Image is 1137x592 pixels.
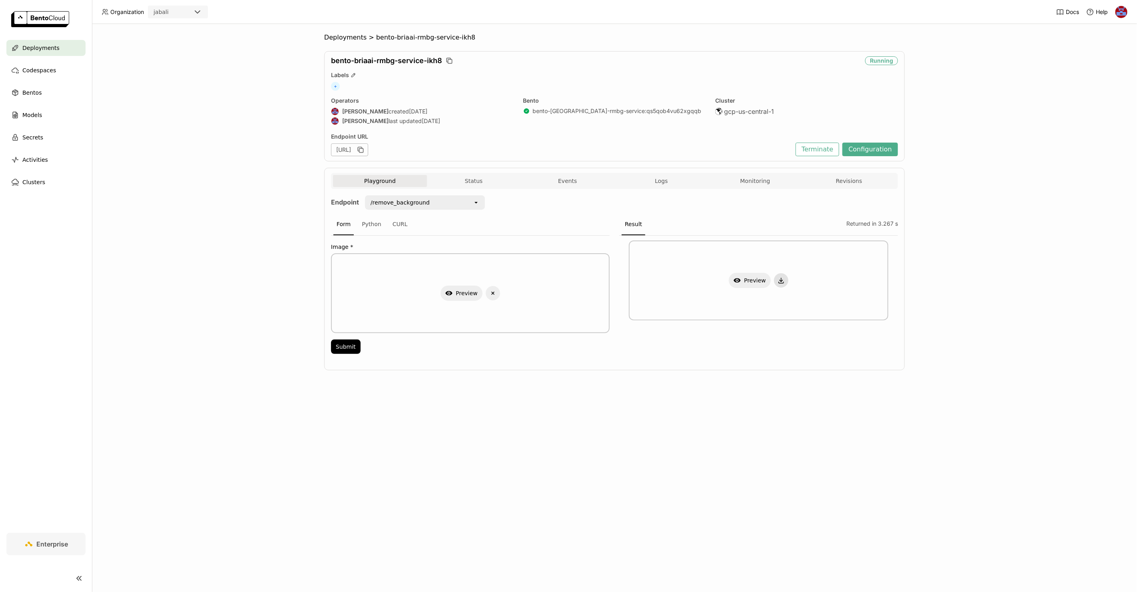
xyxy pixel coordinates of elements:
[6,85,86,101] a: Bentos
[331,143,368,156] div: [URL]
[22,133,43,142] span: Secrets
[331,133,792,140] div: Endpoint URL
[796,143,839,156] button: Terminate
[409,108,427,115] span: [DATE]
[170,8,170,16] input: Selected jabali.
[6,129,86,145] a: Secrets
[22,155,48,165] span: Activities
[333,175,427,187] button: Playground
[473,199,479,206] svg: open
[331,107,514,115] div: created
[842,143,898,156] button: Configuration
[729,273,771,288] button: Preview
[331,56,442,65] span: bento-briaai-rmbg-service-ikh8
[331,244,610,250] label: Image *
[445,290,453,297] svg: Show
[331,82,340,91] span: +
[331,72,898,79] div: Labels
[367,34,376,42] span: >
[734,277,741,284] svg: Show
[331,198,359,206] strong: Endpoint
[489,290,497,297] svg: Delete
[622,214,645,235] div: Result
[1066,8,1079,16] span: Docs
[715,97,898,104] div: Cluster
[331,117,339,125] img: Jhonatan Oliveira
[1056,8,1079,16] a: Docs
[1086,8,1108,16] div: Help
[331,340,361,354] button: Submit
[708,175,802,187] button: Monitoring
[843,214,898,235] div: Returned in 3.267 s
[1115,6,1127,18] img: Jhonatan Oliveira
[22,66,56,75] span: Codespaces
[154,8,169,16] div: jabali
[333,214,354,235] div: Form
[724,107,774,115] span: gcp-us-central-1
[427,175,521,187] button: Status
[22,43,60,53] span: Deployments
[422,117,440,125] span: [DATE]
[22,177,45,187] span: Clusters
[324,34,367,42] span: Deployments
[655,177,668,185] span: Logs
[865,56,898,65] div: Running
[533,107,702,115] a: bento-[GEOGRAPHIC_DATA]-rmbg-service:qs5qob4vu62xgqqb
[521,175,614,187] button: Events
[441,286,483,301] button: Preview
[342,117,389,125] strong: [PERSON_NAME]
[376,34,475,42] span: bento-briaai-rmbg-service-ikh8
[342,108,389,115] strong: [PERSON_NAME]
[523,97,706,104] div: Bento
[6,62,86,78] a: Codespaces
[431,199,431,207] input: Selected /remove_background.
[6,174,86,190] a: Clusters
[331,108,339,115] img: Jhonatan Oliveira
[331,97,514,104] div: Operators
[6,107,86,123] a: Models
[331,117,514,125] div: last updated
[6,533,86,555] a: Enterprise
[110,8,144,16] span: Organization
[389,214,411,235] div: CURL
[324,34,905,42] nav: Breadcrumbs navigation
[6,152,86,168] a: Activities
[11,11,69,27] img: logo
[371,199,430,207] div: /remove_background
[1096,8,1108,16] span: Help
[22,88,42,97] span: Bentos
[359,214,385,235] div: Python
[22,110,42,120] span: Models
[802,175,896,187] button: Revisions
[6,40,86,56] a: Deployments
[37,540,68,548] span: Enterprise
